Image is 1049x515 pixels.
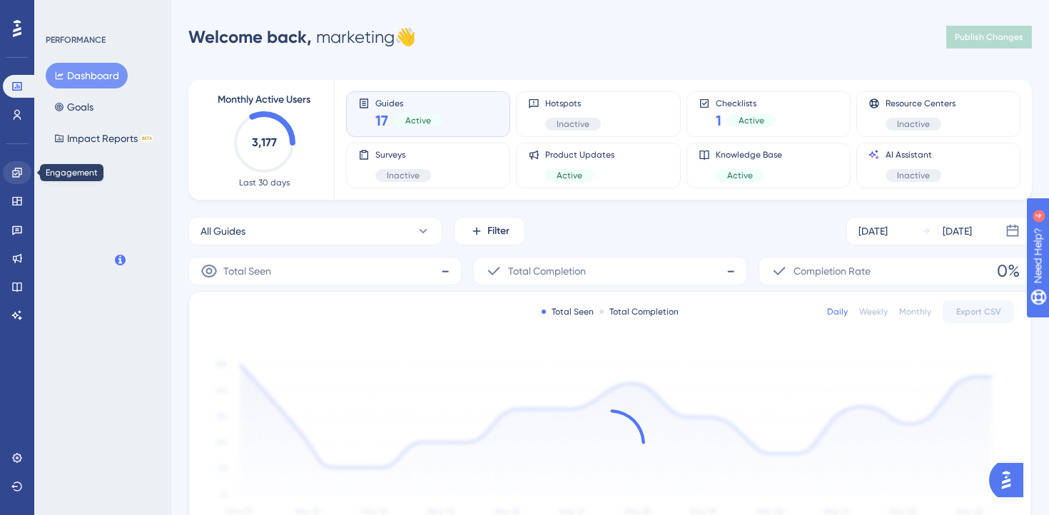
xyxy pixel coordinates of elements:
[827,306,848,317] div: Daily
[188,26,416,49] div: marketing 👋
[141,135,153,142] div: BETA
[946,26,1032,49] button: Publish Changes
[956,306,1001,317] span: Export CSV
[859,306,888,317] div: Weekly
[997,260,1020,282] span: 0%
[375,98,442,108] span: Guides
[886,149,941,160] span: AI Assistant
[599,306,679,317] div: Total Completion
[545,98,601,109] span: Hotspots
[716,149,782,160] span: Knowledge Base
[375,149,431,160] span: Surveys
[46,34,106,46] div: PERFORMANCE
[886,98,956,109] span: Resource Centers
[897,118,930,130] span: Inactive
[542,306,594,317] div: Total Seen
[252,136,277,149] text: 3,177
[727,170,753,181] span: Active
[726,260,735,282] span: -
[441,260,450,282] span: -
[454,217,525,245] button: Filter
[557,170,582,181] span: Active
[955,31,1023,43] span: Publish Changes
[508,262,586,280] span: Total Completion
[897,170,930,181] span: Inactive
[223,262,271,280] span: Total Seen
[405,115,431,126] span: Active
[46,94,102,120] button: Goals
[858,223,888,240] div: [DATE]
[99,7,103,19] div: 4
[545,149,614,160] span: Product Updates
[487,223,510,240] span: Filter
[387,170,420,181] span: Inactive
[794,262,871,280] span: Completion Rate
[34,4,89,21] span: Need Help?
[375,111,388,131] span: 17
[218,91,310,108] span: Monthly Active Users
[899,306,931,317] div: Monthly
[943,300,1014,323] button: Export CSV
[739,115,764,126] span: Active
[716,98,776,108] span: Checklists
[46,126,162,151] button: Impact ReportsBETA
[188,26,312,47] span: Welcome back,
[716,111,721,131] span: 1
[989,459,1032,501] iframe: UserGuiding AI Assistant Launcher
[943,223,972,240] div: [DATE]
[239,177,290,188] span: Last 30 days
[557,118,589,130] span: Inactive
[188,217,442,245] button: All Guides
[46,63,128,88] button: Dashboard
[201,223,245,240] span: All Guides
